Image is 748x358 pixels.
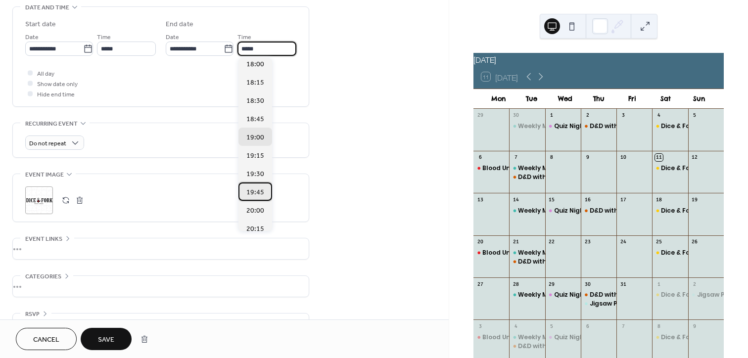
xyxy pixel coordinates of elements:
div: Weekly MTG Commander Night [509,333,545,342]
div: Sat [649,89,683,109]
div: Dice & Fork Saturday Games! [652,207,688,215]
div: 5 [548,322,556,330]
div: Quiz Night: Halloween Special! [545,291,581,299]
span: Show date only [37,79,78,89]
div: Dice & Fork [DATE] Games! [661,291,745,299]
div: 11 [655,154,662,161]
button: Save [81,328,132,350]
div: Tue [515,89,549,109]
div: 30 [512,112,519,119]
div: 2 [691,280,699,288]
span: 18:15 [246,78,264,88]
div: D&D with QUESTBOOK [590,291,657,299]
div: Dice & Fork [DATE] Games! [661,164,745,173]
div: 17 [619,196,627,203]
div: Blood Under the Sky Tower - Advanced Night [473,333,509,342]
span: Categories [25,271,61,282]
div: Start date [25,19,56,30]
div: Blood Under the Sky Tower - Advanced Night [473,164,509,173]
span: Time [97,32,111,43]
div: Weekly MTG Commander Night [518,249,618,257]
div: Thu [582,89,615,109]
div: ; [25,186,53,214]
div: D&D with QUESTBOOK [509,258,545,266]
span: Date and time [25,2,69,13]
div: Dice & Fork [DATE] Games! [661,333,745,342]
div: Blood Under the Sky Tower - A Social Deduction games night! [473,249,509,257]
div: 31 [619,280,627,288]
div: 3 [476,322,484,330]
div: Dice & Fork Saturday Games! [652,249,688,257]
div: Quiz Night: [DATE] Special! [554,291,638,299]
div: Dice & Fork Saturday Games! [652,291,688,299]
div: 24 [619,238,627,246]
a: Cancel [16,328,77,350]
div: 5 [691,112,699,119]
span: Date [25,32,39,43]
div: D&D with QUESTBOOK [590,122,657,131]
span: Time [237,32,251,43]
div: 16 [584,196,591,203]
div: Weekly MTG Commander Night [509,249,545,257]
span: Date [166,32,179,43]
div: Jigsaw Puzzle Tournament [688,291,724,299]
span: 18:00 [246,59,264,70]
div: Blood Under the Sky Tower - Advanced Night [482,164,625,173]
div: 14 [512,196,519,203]
div: 27 [476,280,484,288]
div: Dice & Fork Saturday Games! [652,164,688,173]
div: 8 [655,322,662,330]
div: 18 [655,196,662,203]
span: Hide end time [37,89,75,100]
div: [DATE] [473,53,724,65]
div: 7 [619,322,627,330]
span: 18:30 [246,96,264,106]
div: 12 [691,154,699,161]
div: 28 [512,280,519,288]
div: ••• [13,313,309,334]
div: 10 [619,154,627,161]
div: Wed [549,89,582,109]
div: 3 [619,112,627,119]
div: Weekly MTG Commander Night [518,333,618,342]
div: 15 [548,196,556,203]
span: Event image [25,170,64,180]
span: 19:45 [246,187,264,198]
div: 4 [655,112,662,119]
div: Weekly MTG Commander Night [518,291,618,299]
div: 2 [584,112,591,119]
div: 20 [476,238,484,246]
div: Dice & Fork [DATE] Games! [661,207,745,215]
div: 26 [691,238,699,246]
span: 19:30 [246,169,264,179]
div: D&D with QUESTBOOK [581,207,616,215]
div: 9 [584,154,591,161]
span: 18:45 [246,114,264,125]
div: D&D with QUESTBOOK [581,291,616,299]
div: Fri [615,89,649,109]
div: Weekly MTG Commander Night [518,122,618,131]
div: 13 [476,196,484,203]
div: 29 [476,112,484,119]
div: Weekly MTG Commander Night [509,207,545,215]
span: Cancel [33,335,59,345]
div: D&D with QUESTBOOK [518,258,586,266]
span: 19:15 [246,151,264,161]
div: ••• [13,238,309,259]
div: Weekly MTG Commander Night [518,207,618,215]
div: D&D with QUESTBOOK [518,342,586,351]
div: Weekly MTG Commander Night [509,164,545,173]
div: Quiz Night at Dice & Fork [545,122,581,131]
div: 1 [548,112,556,119]
div: 30 [584,280,591,288]
div: 29 [548,280,556,288]
div: D&D with QUESTBOOK [590,207,657,215]
div: Dice & Fork Saturday Games! [652,122,688,131]
div: Dice & Fork [DATE] Games! [661,122,745,131]
span: 20:00 [246,206,264,216]
div: Weekly MTG Commander Night [518,164,618,173]
div: Weekly MTG Commander Night [509,291,545,299]
span: 19:00 [246,133,264,143]
div: End date [166,19,193,30]
div: Weekly MTG Commander Night [509,122,545,131]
